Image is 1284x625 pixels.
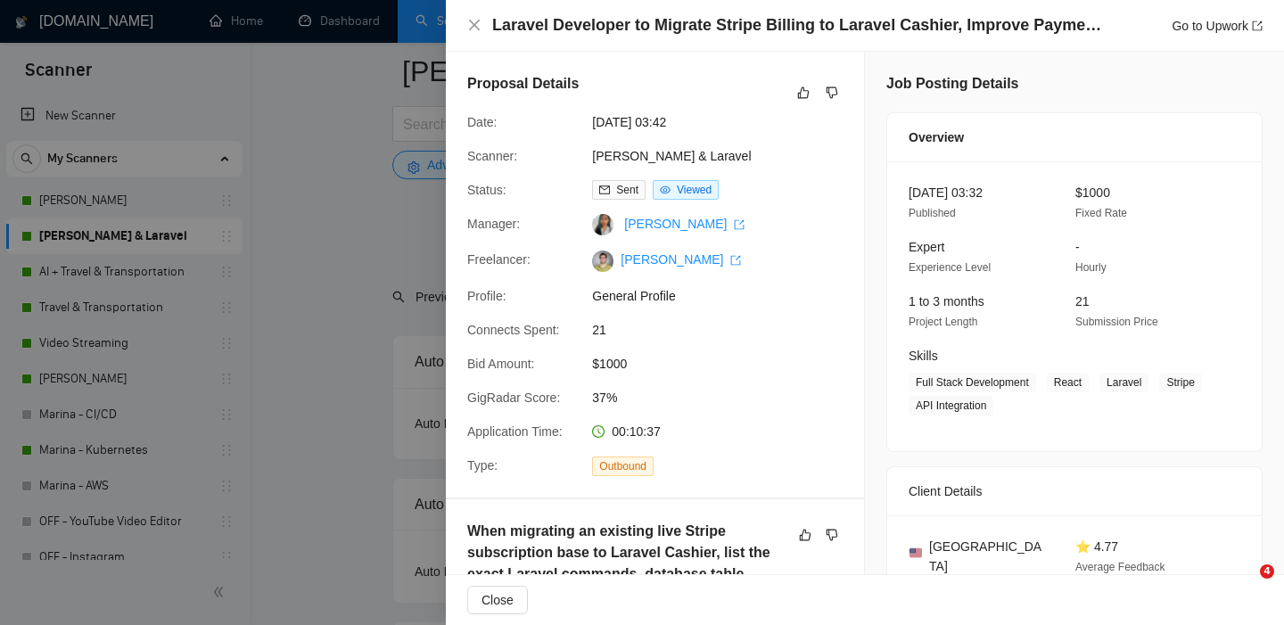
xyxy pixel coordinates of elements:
span: Profile: [467,289,506,303]
span: Project Length [909,316,977,328]
span: Viewed [677,184,712,196]
span: Status: [467,183,506,197]
span: like [799,528,811,542]
div: Client Details [909,467,1240,515]
span: [DATE] 03:32 [909,185,983,200]
a: [PERSON_NAME] export [621,252,741,267]
span: 00:10:37 [612,424,661,439]
span: 21 [592,320,860,340]
span: export [734,219,745,230]
iframe: Intercom live chat [1223,564,1266,607]
span: Skills [909,349,938,363]
span: Fixed Rate [1075,207,1127,219]
span: Type: [467,458,498,473]
span: Expert [909,240,944,254]
button: like [794,524,816,546]
span: Bid Amount: [467,357,535,371]
span: Stripe [1159,373,1201,392]
span: close [467,18,481,32]
span: dislike [826,86,838,100]
span: Date: [467,115,497,129]
span: mail [599,185,610,195]
span: Laravel [1099,373,1148,392]
span: API Integration [909,396,993,415]
button: like [793,82,814,103]
span: Freelancer: [467,252,531,267]
span: $1000 [1075,185,1110,200]
button: Close [467,18,481,33]
span: Experience Level [909,261,991,274]
span: Submission Price [1075,316,1158,328]
span: [GEOGRAPHIC_DATA] [929,537,1047,576]
span: ⭐ 4.77 [1075,539,1118,554]
span: GigRadar Score: [467,391,560,405]
span: Overview [909,127,964,147]
span: React [1047,373,1089,392]
span: Scanner: [467,149,517,163]
span: export [730,255,741,266]
span: General Profile [592,286,860,306]
button: dislike [821,524,843,546]
span: dislike [826,528,838,542]
span: Application Time: [467,424,563,439]
span: - [1075,240,1080,254]
span: $1000 [592,354,860,374]
span: clock-circle [592,425,605,438]
span: export [1252,21,1263,31]
h4: Laravel Developer to Migrate Stripe Billing to Laravel Cashier, Improve Payment Provider Switching [492,14,1107,37]
span: Manager: [467,217,520,231]
a: Go to Upworkexport [1172,19,1263,33]
span: Hourly [1075,261,1107,274]
img: c1gwoEKIlC_Wi2DszKySc9WIGaDL48etO9Wx00h1px-SihIzaoxUlzshEpyTrcmfOE [592,251,613,272]
button: dislike [821,82,843,103]
img: 🇺🇸 [909,547,922,559]
span: Published [909,207,956,219]
span: 37% [592,388,860,407]
span: [PERSON_NAME] & Laravel [592,146,860,166]
span: like [797,86,810,100]
span: 1 to 3 months [909,294,984,308]
button: Close [467,586,528,614]
h5: Proposal Details [467,73,579,95]
span: Sent [616,184,638,196]
span: Full Stack Development [909,373,1036,392]
span: Connects Spent: [467,323,560,337]
span: 21 [1075,294,1090,308]
h5: Job Posting Details [886,73,1018,95]
a: [PERSON_NAME] export [624,217,745,231]
span: Close [481,590,514,610]
span: 4 [1260,564,1274,579]
span: [DATE] 03:42 [592,112,860,132]
span: Outbound [592,456,654,476]
span: eye [660,185,671,195]
span: Average Feedback [1075,561,1165,573]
